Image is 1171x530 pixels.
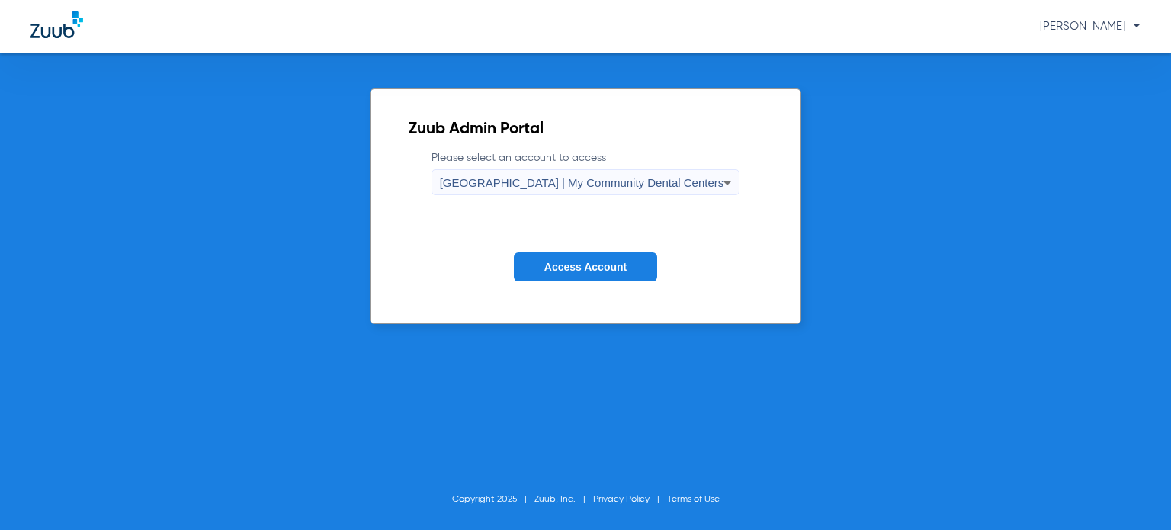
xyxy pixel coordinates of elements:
h2: Zuub Admin Portal [409,122,763,137]
button: Access Account [514,252,657,282]
li: Zuub, Inc. [534,492,593,507]
span: [GEOGRAPHIC_DATA] | My Community Dental Centers [440,176,724,189]
label: Please select an account to access [432,150,740,195]
a: Terms of Use [667,495,720,504]
a: Privacy Policy [593,495,650,504]
span: [PERSON_NAME] [1040,21,1141,32]
iframe: Chat Widget [1095,457,1171,530]
span: Access Account [544,261,627,273]
img: Zuub Logo [30,11,83,38]
li: Copyright 2025 [452,492,534,507]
